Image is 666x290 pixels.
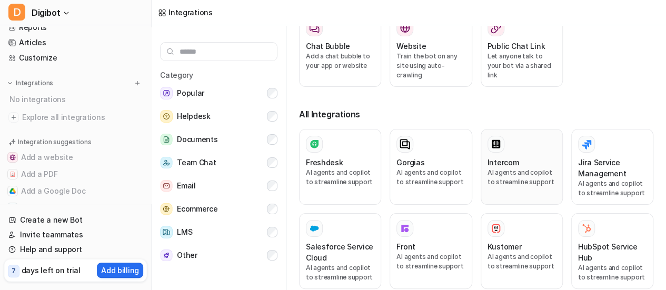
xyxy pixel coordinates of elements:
img: Documents [160,134,173,146]
h5: Category [160,69,277,81]
span: Email [177,179,196,192]
p: Integrations [16,79,53,87]
button: WebsiteWebsiteTrain the bot on any site using auto-crawling [390,13,472,87]
h3: All Integrations [299,108,653,121]
a: Reports [4,20,147,35]
span: Explore all integrations [22,109,143,126]
h3: Public Chat Link [488,41,545,52]
span: Team Chat [177,156,216,169]
img: Helpdesk [160,110,173,123]
button: GorgiasAI agents and copilot to streamline support [390,129,472,205]
p: 7 [12,266,16,276]
img: Add a Google Doc [9,188,16,194]
img: LMS [160,226,173,238]
a: Explore all integrations [4,110,147,125]
a: Help and support [4,242,147,257]
h3: Freshdesk [306,157,343,168]
button: Team ChatTeam Chat [160,152,277,173]
img: Kustomer [491,223,501,234]
p: AI agents and copilot to streamline support [578,179,647,198]
img: Add a PDF [9,171,16,177]
h3: Front [396,241,415,252]
p: AI agents and copilot to streamline support [306,263,374,282]
button: Add to ZendeskAdd to Zendesk [4,199,147,216]
button: OtherOther [160,245,277,266]
span: Popular [177,87,204,99]
h3: Kustomer [488,241,522,252]
img: HubSpot Service Hub [581,223,592,234]
h3: Salesforce Service Cloud [306,241,374,263]
p: Add billing [101,265,139,276]
span: Helpdesk [177,110,211,123]
button: Public Chat LinkLet anyone talk to your bot via a shared link [481,13,563,87]
img: Team Chat [160,157,173,169]
button: HubSpot Service HubHubSpot Service HubAI agents and copilot to streamline support [571,213,653,289]
img: menu_add.svg [134,79,141,87]
button: LMSLMS [160,222,277,243]
h3: Gorgias [396,157,424,168]
p: Let anyone talk to your bot via a shared link [488,52,556,80]
button: Salesforce Service Cloud Salesforce Service CloudAI agents and copilot to streamline support [299,213,381,289]
span: LMS [177,226,192,238]
p: Add a chat bubble to your app or website [306,52,374,71]
p: AI agents and copilot to streamline support [396,252,465,271]
a: Integrations [158,7,213,18]
img: Popular [160,87,173,99]
button: Add a PDFAdd a PDF [4,166,147,183]
p: Integration suggestions [18,137,91,147]
button: IntercomAI agents and copilot to streamline support [481,129,563,205]
img: Other [160,249,173,262]
h3: HubSpot Service Hub [578,241,647,263]
p: Train the bot on any site using auto-crawling [396,52,465,80]
img: expand menu [6,79,14,87]
span: Documents [177,133,217,146]
button: KustomerKustomerAI agents and copilot to streamline support [481,213,563,289]
button: PopularPopular [160,83,277,104]
p: AI agents and copilot to streamline support [306,168,374,187]
p: days left on trial [22,265,81,276]
p: AI agents and copilot to streamline support [578,263,647,282]
span: Ecommerce [177,203,217,215]
h3: Website [396,41,426,52]
button: Integrations [4,78,56,88]
button: HelpdeskHelpdesk [160,106,277,127]
button: Add billing [97,263,143,278]
a: Create a new Bot [4,213,147,227]
img: Salesforce Service Cloud [309,223,320,234]
button: FreshdeskAI agents and copilot to streamline support [299,129,381,205]
button: EcommerceEcommerce [160,198,277,219]
a: Invite teammates [4,227,147,242]
p: AI agents and copilot to streamline support [488,252,556,271]
div: No integrations [6,91,147,108]
a: Customize [4,51,147,65]
a: Articles [4,35,147,50]
button: DocumentsDocuments [160,129,277,150]
img: Front [400,223,410,234]
span: Other [177,249,197,262]
span: Digibot [32,5,60,20]
span: D [8,4,25,21]
img: Ecommerce [160,203,173,215]
button: Add a websiteAdd a website [4,149,147,166]
img: Website [400,23,410,33]
p: AI agents and copilot to streamline support [396,168,465,187]
img: Add a website [9,154,16,161]
h3: Intercom [488,157,519,168]
h3: Jira Service Management [578,157,647,179]
div: Integrations [168,7,213,18]
button: Chat BubbleAdd a chat bubble to your app or website [299,13,381,87]
h3: Chat Bubble [306,41,350,52]
button: FrontFrontAI agents and copilot to streamline support [390,213,472,289]
button: Add a Google DocAdd a Google Doc [4,183,147,199]
button: EmailEmail [160,175,277,196]
button: Jira Service ManagementAI agents and copilot to streamline support [571,129,653,205]
img: explore all integrations [8,112,19,123]
p: AI agents and copilot to streamline support [488,168,556,187]
img: Email [160,180,173,192]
